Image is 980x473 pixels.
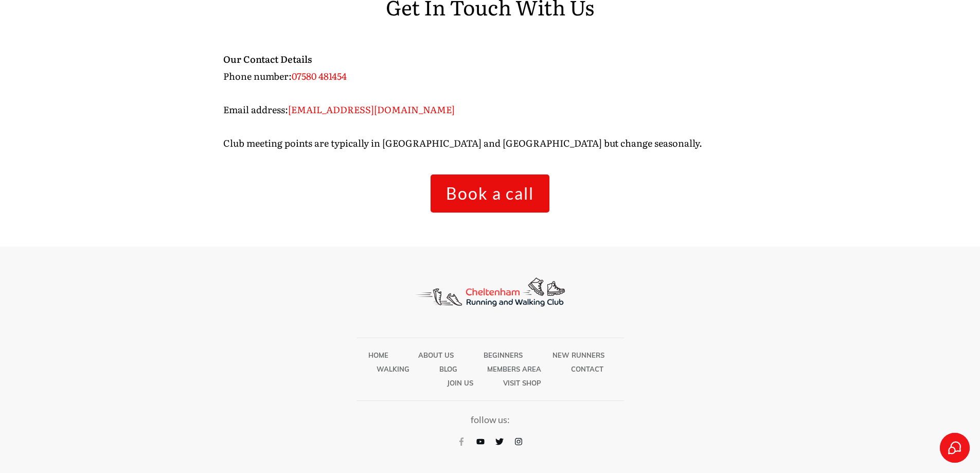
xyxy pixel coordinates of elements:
a: Walking [377,362,409,376]
span: Book a call [446,184,534,203]
a: Book a call [431,174,549,213]
a: Visit SHOP [503,376,541,390]
a: Members Area [487,362,541,376]
img: Decathlon [403,267,577,317]
a: New Runners [553,348,604,362]
span: 07580 481454 [292,69,347,83]
a: Home [368,348,388,362]
a: Contact [571,362,603,376]
a: About Us [418,348,454,362]
span: Club meeting points are typically in [GEOGRAPHIC_DATA] and [GEOGRAPHIC_DATA] but change seasonally. [223,136,702,150]
span: Email address: [223,102,288,116]
strong: Our Contact Details [223,52,312,66]
span: Phone number: [223,69,292,83]
a: Beginners [484,348,523,362]
a: Join Us [447,376,473,390]
p: follow us: [223,412,757,428]
span: [EMAIL_ADDRESS][DOMAIN_NAME] [288,102,455,116]
a: Blog [439,362,457,376]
